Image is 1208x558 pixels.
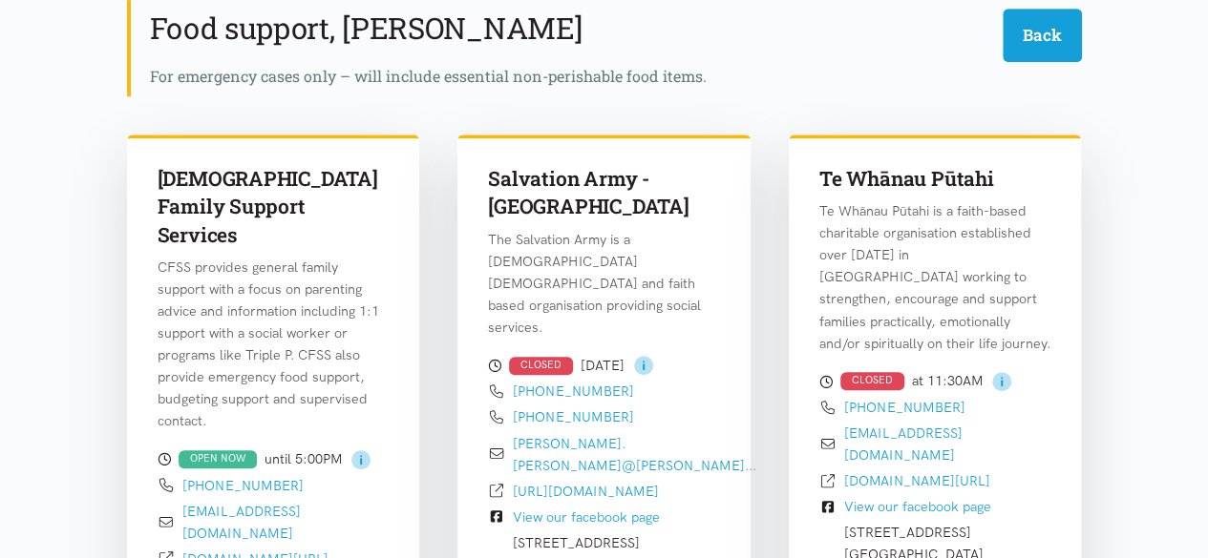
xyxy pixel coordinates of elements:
a: [DOMAIN_NAME][URL] [844,472,990,489]
div: until 5:00PM [158,447,390,470]
a: [URL][DOMAIN_NAME] [513,483,659,500]
button: Back [1003,9,1082,61]
a: [EMAIL_ADDRESS][DOMAIN_NAME] [844,424,963,464]
a: [PHONE_NUMBER] [182,477,304,494]
div: [DATE] [488,354,720,377]
h2: Food support, [PERSON_NAME] [150,9,583,49]
p: The Salvation Army is a [DEMOGRAPHIC_DATA] [DEMOGRAPHIC_DATA] and faith based organisation provid... [488,229,720,339]
p: CFSS provides general family support with a focus on parenting advice and information including 1... [158,257,390,432]
a: [PHONE_NUMBER] [844,399,965,416]
div: OPEN NOW [179,450,257,468]
div: For emergency cases only – will include essential non-perishable food items. [150,64,1082,89]
div: CLOSED [509,357,573,375]
p: Te Whānau Pūtahi is a faith-based charitable organisation established over [DATE] in [GEOGRAPHIC_... [819,200,1051,354]
a: [PERSON_NAME].[PERSON_NAME]@[PERSON_NAME]... [513,435,756,474]
a: View our facebook page [844,498,991,515]
a: [PHONE_NUMBER] [513,408,634,425]
h3: Te Whānau Pūtahi [819,165,1051,193]
a: [EMAIL_ADDRESS][DOMAIN_NAME] [182,503,301,542]
div: at 11:30AM [819,370,1051,393]
h3: [DEMOGRAPHIC_DATA] Family Support Services [158,165,390,249]
a: View our facebook page [513,508,660,526]
a: [PHONE_NUMBER] [513,382,634,400]
div: CLOSED [840,372,904,390]
h3: Salvation Army - [GEOGRAPHIC_DATA] [488,165,720,221]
